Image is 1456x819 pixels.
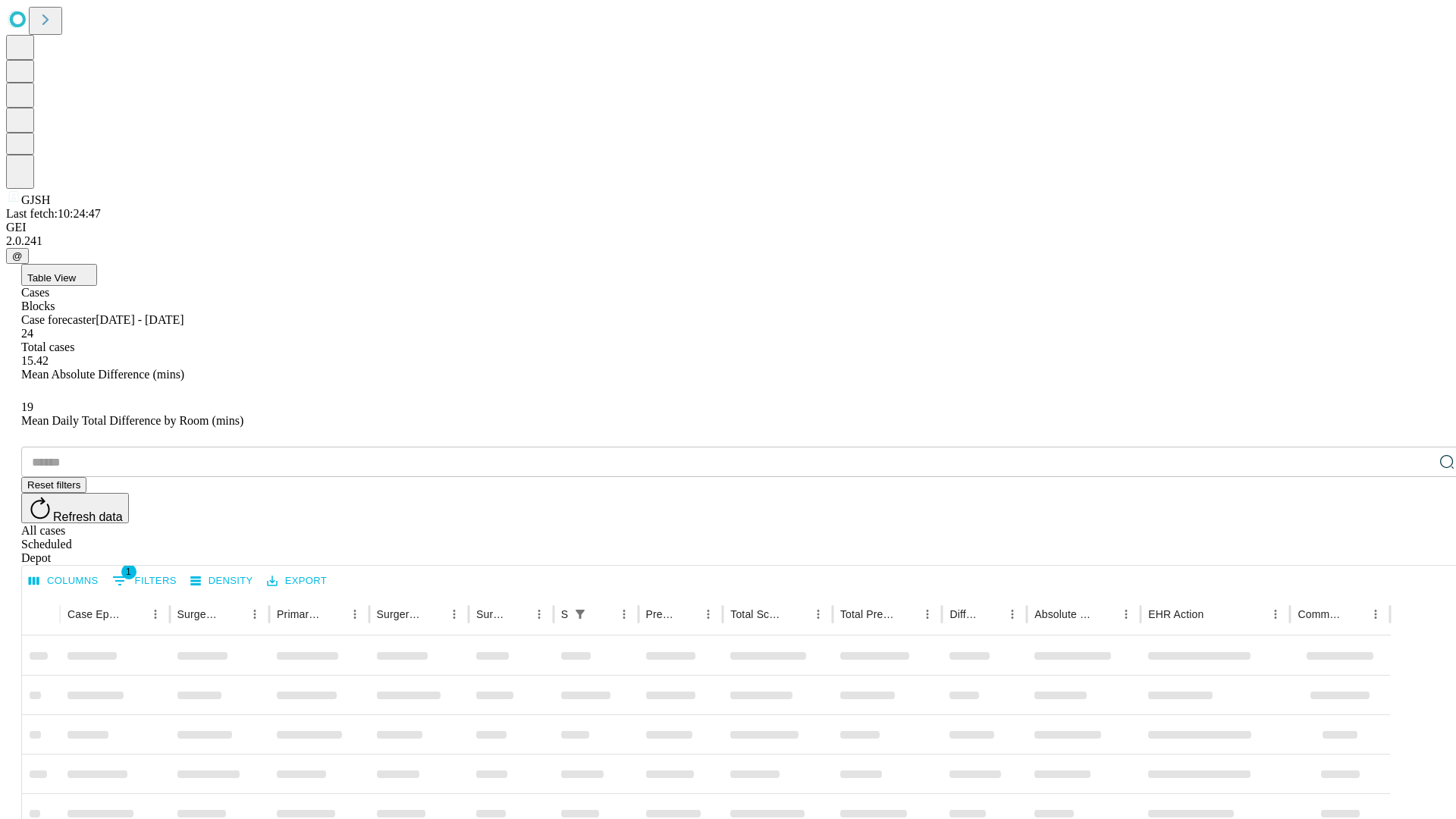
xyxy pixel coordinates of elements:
[108,569,180,593] button: Show filters
[786,604,808,625] button: Sort
[917,604,938,625] button: Menu
[187,570,257,593] button: Density
[344,604,366,625] button: Menu
[6,248,29,264] button: @
[21,368,184,381] span: Mean Absolute Difference (mins)
[840,608,895,620] div: Total Predicted Duration
[476,608,506,620] div: Surgery Date
[529,604,550,625] button: Menu
[444,604,465,625] button: Menu
[613,604,635,625] button: Menu
[1344,604,1365,625] button: Sort
[1148,608,1203,620] div: EHR Action
[646,608,676,620] div: Predicted In Room Duration
[21,327,33,340] span: 24
[53,510,123,523] span: Refresh data
[377,608,421,620] div: Surgery Name
[6,207,101,220] span: Last fetch: 10:24:47
[981,604,1002,625] button: Sort
[730,608,785,620] div: Total Scheduled Duration
[121,564,136,579] span: 1
[592,604,613,625] button: Sort
[67,608,122,620] div: Case Epic Id
[1298,608,1341,620] div: Comments
[1265,604,1286,625] button: Menu
[1205,604,1226,625] button: Sort
[1116,604,1137,625] button: Menu
[124,604,145,625] button: Sort
[808,604,829,625] button: Menu
[896,604,917,625] button: Sort
[6,221,1450,234] div: GEI
[21,313,96,326] span: Case forecaster
[21,264,97,286] button: Table View
[277,608,321,620] div: Primary Service
[27,479,80,491] span: Reset filters
[145,604,166,625] button: Menu
[21,477,86,493] button: Reset filters
[698,604,719,625] button: Menu
[6,234,1450,248] div: 2.0.241
[27,272,76,284] span: Table View
[507,604,529,625] button: Sort
[323,604,344,625] button: Sort
[21,400,33,413] span: 19
[1094,604,1116,625] button: Sort
[570,604,591,625] div: 1 active filter
[223,604,244,625] button: Sort
[263,570,331,593] button: Export
[177,608,221,620] div: Surgeon Name
[12,250,23,262] span: @
[96,313,184,326] span: [DATE] - [DATE]
[21,193,50,206] span: GJSH
[25,570,102,593] button: Select columns
[21,354,49,367] span: 15.42
[21,340,74,353] span: Total cases
[1002,604,1023,625] button: Menu
[21,414,243,427] span: Mean Daily Total Difference by Room (mins)
[676,604,698,625] button: Sort
[1034,608,1093,620] div: Absolute Difference
[949,608,979,620] div: Difference
[244,604,265,625] button: Menu
[570,604,591,625] button: Show filters
[422,604,444,625] button: Sort
[21,493,129,523] button: Refresh data
[561,608,568,620] div: Scheduled In Room Duration
[1365,604,1386,625] button: Menu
